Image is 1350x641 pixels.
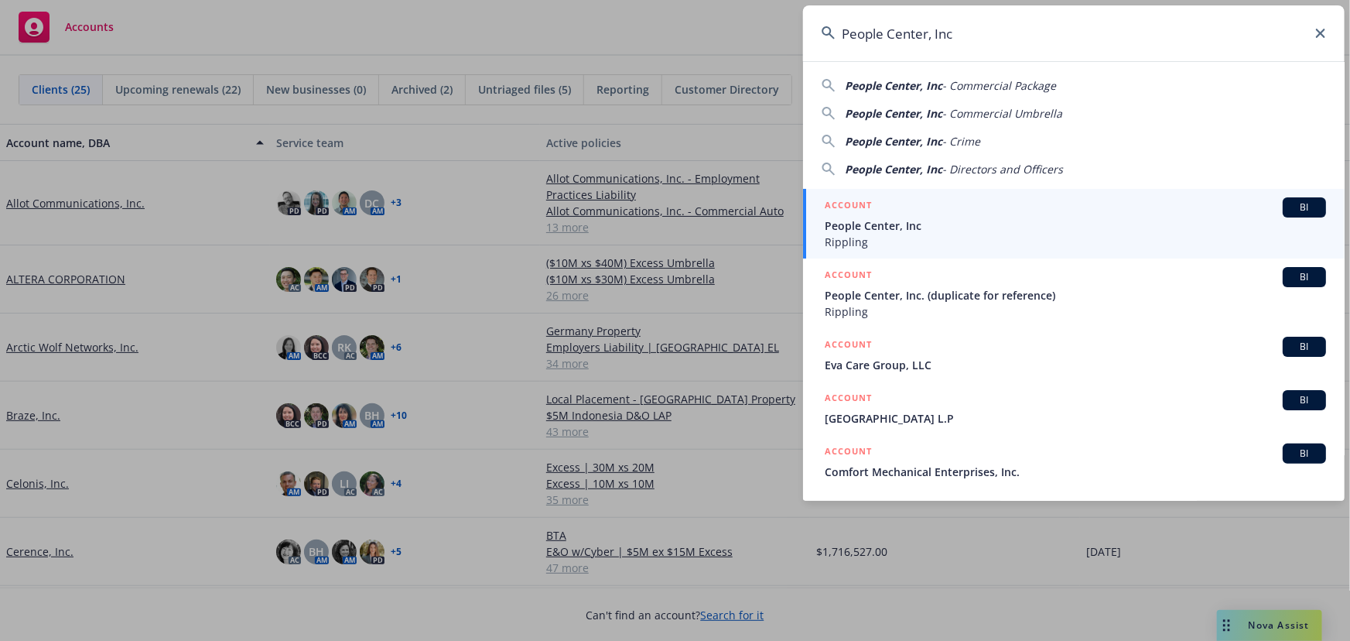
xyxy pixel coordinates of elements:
[803,435,1345,488] a: ACCOUNTBIComfort Mechanical Enterprises, Inc.
[825,337,872,355] h5: ACCOUNT
[1289,270,1320,284] span: BI
[825,197,872,216] h5: ACCOUNT
[825,234,1326,250] span: Rippling
[825,303,1326,320] span: Rippling
[803,189,1345,259] a: ACCOUNTBIPeople Center, IncRippling
[825,267,872,286] h5: ACCOUNT
[803,259,1345,328] a: ACCOUNTBIPeople Center, Inc. (duplicate for reference)Rippling
[825,497,860,512] h5: POLICY
[825,357,1326,373] span: Eva Care Group, LLC
[845,106,942,121] span: People Center, Inc
[845,134,942,149] span: People Center, Inc
[942,106,1062,121] span: - Commercial Umbrella
[825,287,1326,303] span: People Center, Inc. (duplicate for reference)
[942,162,1063,177] span: - Directors and Officers
[803,382,1345,435] a: ACCOUNTBI[GEOGRAPHIC_DATA] L.P
[845,78,942,93] span: People Center, Inc
[803,5,1345,61] input: Search...
[942,78,1056,93] span: - Commercial Package
[803,328,1345,382] a: ACCOUNTBIEva Care Group, LLC
[942,134,980,149] span: - Crime
[845,162,942,177] span: People Center, Inc
[825,444,872,462] h5: ACCOUNT
[825,390,872,409] h5: ACCOUNT
[1289,340,1320,354] span: BI
[1289,447,1320,461] span: BI
[1289,201,1320,214] span: BI
[825,218,1326,234] span: People Center, Inc
[803,488,1345,555] a: POLICY
[825,410,1326,427] span: [GEOGRAPHIC_DATA] L.P
[1289,393,1320,407] span: BI
[825,464,1326,480] span: Comfort Mechanical Enterprises, Inc.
